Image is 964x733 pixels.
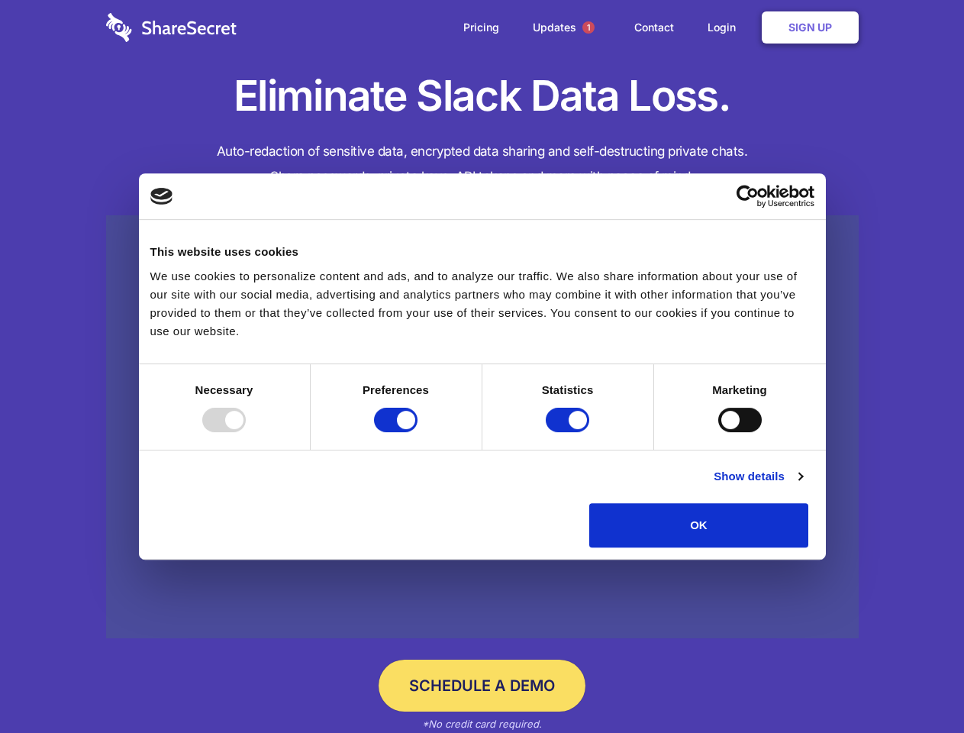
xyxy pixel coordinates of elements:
img: logo-wordmark-white-trans-d4663122ce5f474addd5e946df7df03e33cb6a1c49d2221995e7729f52c070b2.svg [106,13,237,42]
span: 1 [582,21,595,34]
a: Schedule a Demo [379,660,585,712]
a: Login [692,4,759,51]
h4: Auto-redaction of sensitive data, encrypted data sharing and self-destructing private chats. Shar... [106,139,859,189]
strong: Statistics [542,383,594,396]
strong: Preferences [363,383,429,396]
strong: Marketing [712,383,767,396]
strong: Necessary [195,383,253,396]
a: Usercentrics Cookiebot - opens in a new window [681,185,814,208]
a: Show details [714,467,802,486]
button: OK [589,503,808,547]
a: Pricing [448,4,514,51]
a: Wistia video thumbnail [106,215,859,639]
a: Contact [619,4,689,51]
h1: Eliminate Slack Data Loss. [106,69,859,124]
div: This website uses cookies [150,243,814,261]
img: logo [150,188,173,205]
em: *No credit card required. [422,718,542,730]
a: Sign Up [762,11,859,44]
div: We use cookies to personalize content and ads, and to analyze our traffic. We also share informat... [150,267,814,341]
